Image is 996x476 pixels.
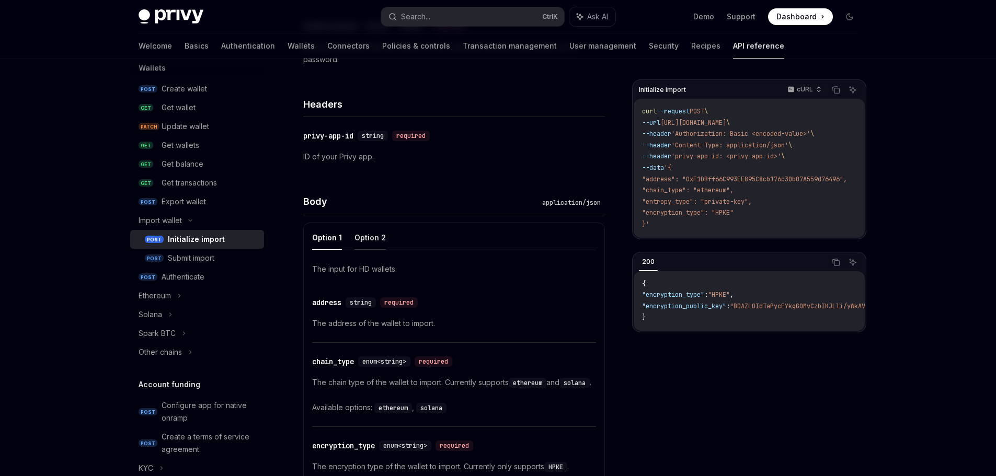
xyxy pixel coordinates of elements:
button: Ask AI [569,7,615,26]
div: Get transactions [162,177,217,189]
span: \ [781,152,785,160]
span: HPKE [548,463,563,471]
a: Support [727,11,755,22]
button: Ask AI [846,83,860,97]
div: Other chains [139,346,182,358]
div: KYC [139,462,153,474]
span: Ctrl K [542,13,558,21]
div: 200 [639,256,658,268]
span: \ [704,107,708,115]
span: Dashboard [776,11,817,22]
a: Authentication [221,33,275,59]
span: enum<string> [383,442,427,450]
div: Create wallet [162,83,207,95]
a: POSTSubmit import [130,249,264,268]
a: POSTCreate wallet [130,79,264,98]
div: Authenticate [162,271,204,283]
span: "HPKE" [708,291,730,299]
div: application/json [538,198,605,208]
span: \ [788,141,792,149]
img: dark logo [139,9,203,24]
span: POST [139,408,157,416]
div: required [415,356,452,367]
span: POST [139,273,157,281]
div: , [374,401,416,414]
span: }' [642,220,649,228]
p: The encryption type of the wallet to import. Currently only supports . [312,460,596,473]
div: Configure app for native onramp [162,399,258,424]
h4: Body [303,194,538,208]
button: Option 2 [354,225,386,250]
span: "chain_type": "ethereum", [642,186,734,194]
button: Toggle dark mode [841,8,858,25]
div: Get wallets [162,139,199,152]
a: POSTCreate a terms of service agreement [130,427,264,459]
div: encryption_type [312,440,375,451]
span: : [704,291,708,299]
a: GETGet wallet [130,98,264,117]
a: Policies & controls [382,33,450,59]
code: ethereum [374,403,412,413]
a: Basics [185,33,209,59]
div: Get wallet [162,101,196,114]
span: solana [564,379,586,387]
span: "entropy_type": "private-key", [642,198,752,206]
a: Security [649,33,679,59]
p: The chain type of the wallet to import. Currently supports and . [312,376,596,389]
div: chain_type [312,356,354,367]
div: required [380,297,418,308]
span: POST [145,254,164,262]
span: GET [139,179,153,187]
p: ID of your Privy app. [303,150,605,163]
span: , [730,291,734,299]
span: POST [139,198,157,206]
span: 'privy-app-id: <privy-app-id>' [671,152,781,160]
a: POSTAuthenticate [130,268,264,286]
span: POST [145,236,164,243]
span: Ask AI [587,11,608,22]
span: "address": "0xF1DBff66C993EE895C8cb176c30b07A559d76496", [642,175,847,183]
span: POST [139,85,157,93]
span: --header [642,130,671,138]
span: "encryption_type" [642,291,704,299]
div: Export wallet [162,195,206,208]
span: PATCH [139,123,159,131]
a: Wallets [288,33,315,59]
div: Available options: [312,401,596,414]
span: \ [810,130,814,138]
div: Spark BTC [139,327,176,340]
span: GET [139,142,153,149]
a: Dashboard [768,8,833,25]
span: GET [139,104,153,112]
button: Option 1 [312,225,342,250]
span: POST [139,439,157,447]
span: curl [642,107,657,115]
span: --header [642,141,671,149]
button: Search...CtrlK [381,7,564,26]
span: enum<string> [362,357,406,366]
span: POST [690,107,704,115]
span: GET [139,160,153,168]
span: { [642,280,646,288]
a: User management [569,33,636,59]
div: Search... [401,10,430,23]
div: Update wallet [162,120,209,133]
span: --header [642,152,671,160]
span: : [726,302,730,310]
span: "encryption_type": "HPKE" [642,208,734,217]
div: privy-app-id [303,131,353,141]
div: Import wallet [139,214,182,227]
span: \ [726,119,730,127]
a: GETGet wallets [130,136,264,155]
p: The address of the wallet to import. [312,317,596,330]
button: Copy the contents from the code block [829,83,843,97]
div: Ethereum [139,289,171,302]
div: Create a terms of service agreement [162,431,258,456]
h5: Account funding [139,378,200,391]
span: } [642,313,646,321]
span: 'Content-Type: application/json' [671,141,788,149]
span: [URL][DOMAIN_NAME] [660,119,726,127]
a: GETGet balance [130,155,264,173]
span: string [350,298,372,307]
button: Copy the contents from the code block [829,256,843,269]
